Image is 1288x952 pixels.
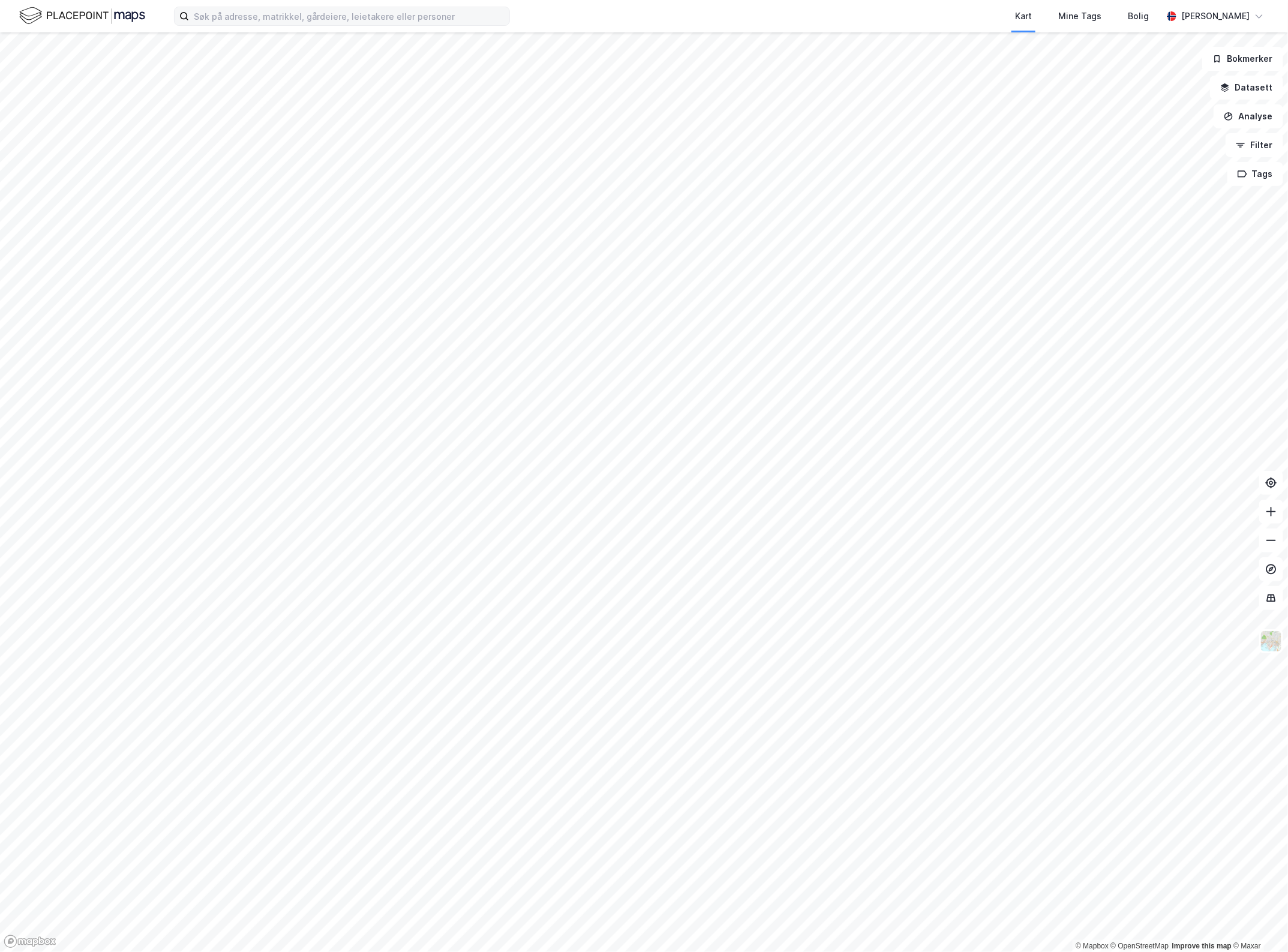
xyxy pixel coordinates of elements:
[1260,630,1283,653] img: Z
[1111,942,1169,950] a: OpenStreetMap
[1214,104,1283,128] button: Analyse
[1228,894,1288,952] iframe: Chat Widget
[1181,9,1250,23] div: [PERSON_NAME]
[1210,76,1283,100] button: Datasett
[1228,894,1288,952] div: Kontrollprogram for chat
[1058,9,1101,23] div: Mine Tags
[189,7,509,25] input: Søk på adresse, matrikkel, gårdeiere, leietakere eller personer
[1226,133,1283,157] button: Filter
[19,5,145,26] img: logo.f888ab2527a4732fd821a326f86c7f29.svg
[1076,942,1109,950] a: Mapbox
[4,935,56,948] a: Mapbox homepage
[1227,162,1283,186] button: Tags
[1202,47,1283,71] button: Bokmerker
[1172,942,1232,950] a: Improve this map
[1128,9,1149,23] div: Bolig
[1015,9,1032,23] div: Kart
